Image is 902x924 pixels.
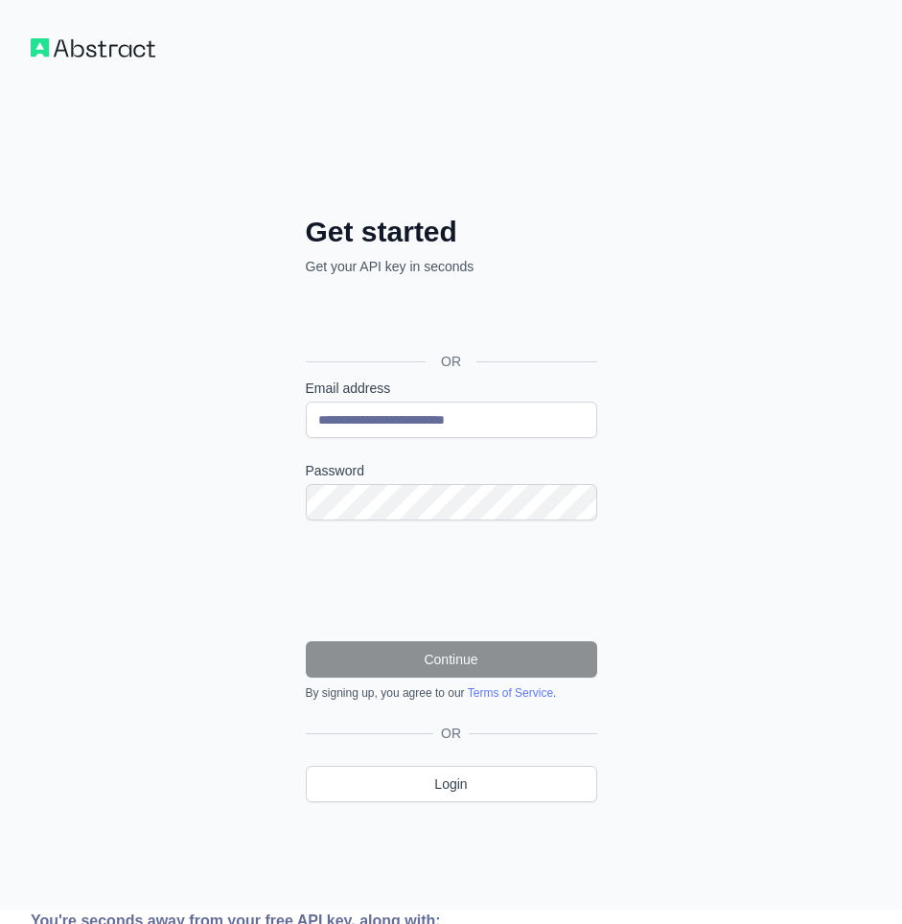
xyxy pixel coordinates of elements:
iframe: reCAPTCHA [306,543,597,618]
span: OR [433,724,469,743]
iframe: Sign in with Google Button [296,297,603,339]
a: Terms of Service [468,686,553,700]
div: By signing up, you agree to our . [306,685,597,701]
p: Get your API key in seconds [306,257,597,276]
label: Email address [306,379,597,398]
span: OR [426,352,476,371]
div: Sign in with Google. Opens in new tab [306,297,593,339]
img: Workflow [31,38,155,58]
h2: Get started [306,215,597,249]
button: Continue [306,641,597,678]
label: Password [306,461,597,480]
a: Login [306,766,597,802]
